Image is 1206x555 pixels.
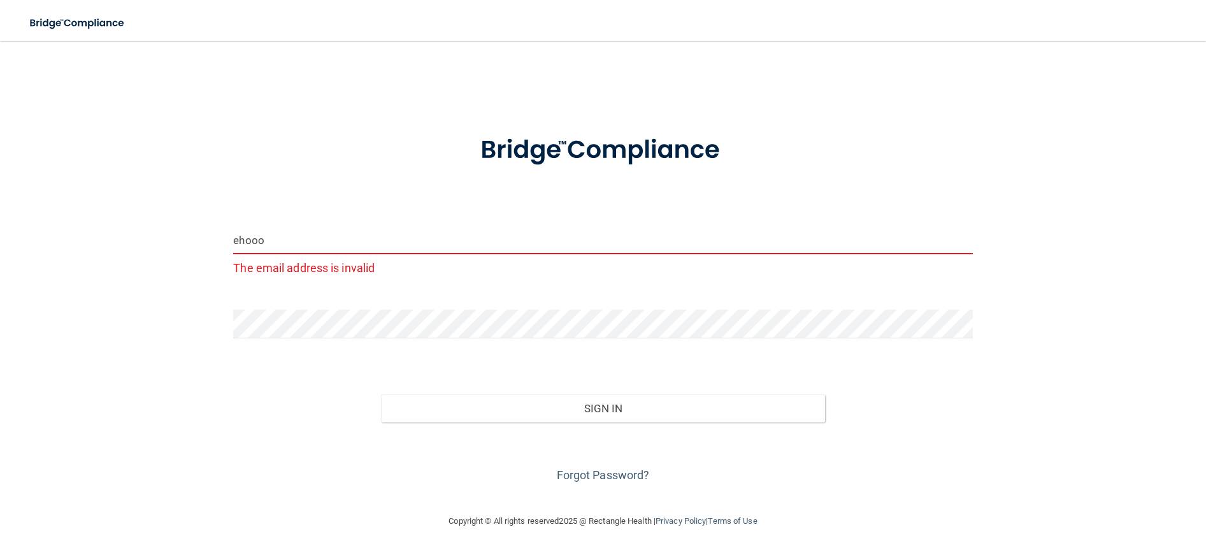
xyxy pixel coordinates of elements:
div: Copyright © All rights reserved 2025 @ Rectangle Health | | [371,501,836,542]
button: Sign In [381,394,824,422]
p: The email address is invalid [233,257,972,278]
img: bridge_compliance_login_screen.278c3ca4.svg [19,10,136,36]
img: bridge_compliance_login_screen.278c3ca4.svg [454,117,751,184]
a: Privacy Policy [656,516,706,526]
a: Terms of Use [708,516,757,526]
a: Forgot Password? [557,468,650,482]
input: Email [233,226,972,254]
